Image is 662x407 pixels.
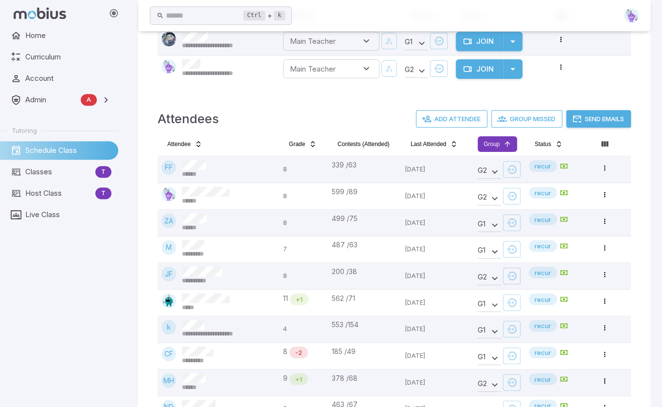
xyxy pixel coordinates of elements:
[478,271,501,285] div: G 2
[478,324,501,338] div: G 1
[283,320,324,338] p: 4
[283,160,324,179] p: 8
[405,160,470,179] p: [DATE]
[478,136,517,152] button: Group
[405,267,470,285] p: [DATE]
[243,11,265,20] kbd: Ctrl
[332,187,397,197] div: 599 / 89
[478,164,501,179] div: G 2
[332,293,397,303] div: 562 / 71
[289,374,308,384] span: +1
[478,297,501,312] div: G 1
[25,30,111,41] span: Home
[332,136,395,152] button: Contests (Attended)
[25,188,91,199] span: Host Class
[161,320,176,334] div: k
[332,373,397,383] div: 378 / 68
[332,267,397,277] div: 200 / 38
[25,209,111,220] span: Live Class
[290,293,308,305] div: Math is above age level
[161,240,176,255] div: M
[289,140,305,148] span: Grade
[332,160,397,170] div: 339 / 63
[243,10,285,21] div: +
[161,160,176,175] div: FF
[161,59,176,74] img: pentagon.svg
[529,136,569,152] button: Status
[405,373,470,391] p: [DATE]
[289,347,308,358] div: Math is below age level
[478,351,501,365] div: G 1
[405,293,470,312] p: [DATE]
[411,140,446,148] span: Last Attended
[535,140,551,148] span: Status
[283,187,324,205] p: 8
[25,52,111,62] span: Curriculum
[405,187,470,205] p: [DATE]
[597,136,612,152] button: Column visibility
[161,267,176,281] div: JF
[529,214,557,224] span: recur
[338,140,390,148] span: Contests (Attended)
[405,240,470,259] p: [DATE]
[161,136,208,152] button: Attendee
[456,59,503,79] button: Join
[483,140,500,148] span: Group
[95,188,111,198] span: T
[456,32,503,51] button: Join
[416,110,487,128] button: Add Attendee
[478,244,501,259] div: G 1
[405,320,470,338] p: [DATE]
[529,241,557,251] span: recur
[405,36,428,50] div: G 1
[529,188,557,198] span: recur
[360,62,373,75] button: Open
[529,321,557,331] span: recur
[624,8,639,23] img: pentagon.svg
[529,374,557,384] span: recur
[161,373,176,388] div: MH
[332,347,397,356] div: 185 / 49
[161,347,176,361] div: CF
[332,213,397,223] div: 499 / 75
[491,110,562,128] button: Group Missed
[283,136,322,152] button: Grade
[566,110,631,128] button: Send Emails
[25,94,77,105] span: Admin
[25,145,111,156] span: Schedule Class
[290,294,308,304] span: +1
[161,213,176,228] div: ZA
[529,294,557,304] span: recur
[529,161,557,171] span: recur
[332,240,397,250] div: 487 / 63
[405,63,428,78] div: G 2
[274,11,285,20] kbd: k
[161,32,176,46] img: andrew.jpg
[81,95,97,105] span: A
[478,217,501,232] div: G 1
[95,167,111,177] span: T
[167,140,191,148] span: Attendee
[25,166,91,177] span: Classes
[529,268,557,277] span: recur
[161,293,176,308] img: octagon.svg
[283,347,287,358] span: 8
[25,73,111,84] span: Account
[161,187,176,202] img: pentagon.svg
[283,293,288,305] span: 11
[405,347,470,365] p: [DATE]
[283,267,324,285] p: 8
[478,191,501,205] div: G 2
[283,240,324,259] p: 7
[289,348,308,357] span: -2
[360,35,373,47] button: Open
[289,373,308,385] div: Math is above age level
[529,348,557,357] span: recur
[478,377,501,391] div: G 2
[158,109,219,129] h4: Attendees
[405,213,470,232] p: [DATE]
[283,373,287,385] span: 9
[405,136,464,152] button: Last Attended
[283,213,324,232] p: 8
[12,126,37,135] span: Tutoring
